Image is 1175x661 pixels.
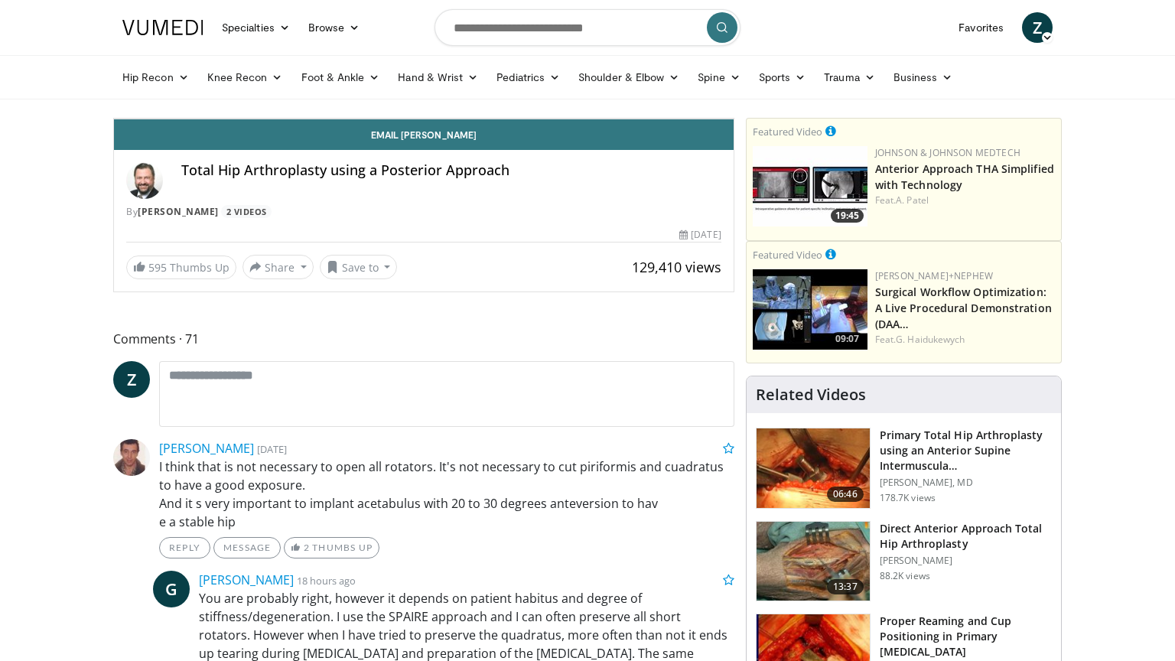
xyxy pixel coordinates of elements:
[753,269,867,350] a: 09:07
[753,248,822,262] small: Featured Video
[113,439,150,476] img: Avatar
[435,9,740,46] input: Search topics, interventions
[138,205,219,218] a: [PERSON_NAME]
[299,12,369,43] a: Browse
[875,194,1055,207] div: Feat.
[257,442,287,456] small: [DATE]
[113,361,150,398] a: Z
[688,62,749,93] a: Spine
[213,537,281,558] a: Message
[757,428,870,508] img: 263423_3.png.150x105_q85_crop-smart_upscale.jpg
[875,285,1052,331] a: Surgical Workflow Optimization: A Live Procedural Demonstration (DAA…
[114,119,734,150] a: Email [PERSON_NAME]
[304,542,310,553] span: 2
[126,162,163,199] img: Avatar
[122,20,203,35] img: VuMedi Logo
[320,255,398,279] button: Save to
[753,146,867,226] img: 06bb1c17-1231-4454-8f12-6191b0b3b81a.150x105_q85_crop-smart_upscale.jpg
[148,260,167,275] span: 595
[884,62,962,93] a: Business
[284,537,379,558] a: 2 Thumbs Up
[875,269,993,282] a: [PERSON_NAME]+Nephew
[213,12,299,43] a: Specialties
[875,161,1054,192] a: Anterior Approach THA Simplified with Technology
[831,209,864,223] span: 19:45
[159,457,734,531] p: I think that is not necessary to open all rotators. It's not necessary to cut piriformis and cuad...
[880,428,1052,474] h3: Primary Total Hip Arthroplasty using an Anterior Supine Intermuscula…
[831,332,864,346] span: 09:07
[949,12,1013,43] a: Favorites
[896,194,929,207] a: A. Patel
[126,205,721,219] div: By
[242,255,314,279] button: Share
[753,125,822,138] small: Featured Video
[221,205,272,218] a: 2 Videos
[297,574,356,588] small: 18 hours ago
[753,269,867,350] img: bcfc90b5-8c69-4b20-afee-af4c0acaf118.150x105_q85_crop-smart_upscale.jpg
[880,555,1052,567] p: [PERSON_NAME]
[181,162,721,179] h4: Total Hip Arthroplasty using a Posterior Approach
[159,440,254,457] a: [PERSON_NAME]
[113,329,734,349] span: Comments 71
[827,487,864,502] span: 06:46
[880,477,1052,489] p: [PERSON_NAME], MD
[569,62,688,93] a: Shoulder & Elbow
[880,614,1052,659] h3: Proper Reaming and Cup Positioning in Primary [MEDICAL_DATA]
[756,521,1052,602] a: 13:37 Direct Anterior Approach Total Hip Arthroplasty [PERSON_NAME] 88.2K views
[199,571,294,588] a: [PERSON_NAME]
[756,428,1052,509] a: 06:46 Primary Total Hip Arthroplasty using an Anterior Supine Intermuscula… [PERSON_NAME], MD 178...
[679,228,721,242] div: [DATE]
[292,62,389,93] a: Foot & Ankle
[153,571,190,607] a: G
[757,522,870,601] img: 294118_0000_1.png.150x105_q85_crop-smart_upscale.jpg
[389,62,487,93] a: Hand & Wrist
[750,62,815,93] a: Sports
[827,579,864,594] span: 13:37
[815,62,884,93] a: Trauma
[632,258,721,276] span: 129,410 views
[875,146,1020,159] a: Johnson & Johnson MedTech
[880,521,1052,552] h3: Direct Anterior Approach Total Hip Arthroplasty
[159,537,210,558] a: Reply
[198,62,292,93] a: Knee Recon
[896,333,965,346] a: G. Haidukewych
[487,62,569,93] a: Pediatrics
[126,256,236,279] a: 595 Thumbs Up
[880,570,930,582] p: 88.2K views
[113,62,198,93] a: Hip Recon
[1022,12,1053,43] a: Z
[880,492,936,504] p: 178.7K views
[875,333,1055,347] div: Feat.
[756,386,866,404] h4: Related Videos
[753,146,867,226] a: 19:45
